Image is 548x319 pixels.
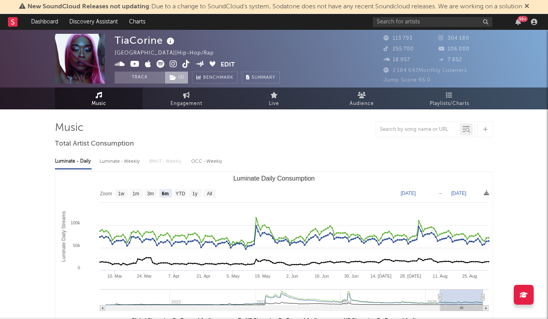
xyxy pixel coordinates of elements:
[25,14,64,30] a: Dashboard
[137,274,152,278] text: 24. Mar
[203,73,233,83] span: Benchmark
[107,274,122,278] text: 10. Mar
[462,274,477,278] text: 25. Aug
[384,78,431,83] span: Jump Score: 65.0
[196,274,210,278] text: 21. Apr
[350,99,374,109] span: Audience
[192,72,238,84] a: Benchmark
[162,191,168,196] text: 6m
[384,47,414,52] span: 255 700
[227,274,240,278] text: 5. May
[164,72,188,84] span: ( 2 )
[27,4,149,10] span: New SoundCloud Releases not updating
[384,57,410,62] span: 18 957
[64,14,123,30] a: Discovery Assistant
[405,88,493,109] a: Playlists/Charts
[525,4,529,10] span: Dismiss
[118,191,125,196] text: 1w
[221,60,235,70] button: Edit
[170,99,202,109] span: Engagement
[100,155,141,168] div: Luminate - Weekly
[438,57,462,62] span: 7 852
[115,49,223,58] div: [GEOGRAPHIC_DATA] | Hip-Hop/Rap
[242,72,280,84] button: Summary
[400,274,421,278] text: 28. [DATE]
[430,99,469,109] span: Playlists/Charts
[370,274,391,278] text: 14. [DATE]
[315,274,329,278] text: 16. Jun
[376,126,460,133] input: Search by song name or URL
[61,211,67,262] text: Luminate Daily Streams
[165,72,188,84] button: (2)
[384,36,413,41] span: 113 793
[269,99,279,109] span: Live
[373,17,492,27] input: Search for artists
[27,4,522,10] span: : Due to a change to SoundCloud's system, Sodatone does not have any recent Soundcloud releases. ...
[147,191,154,196] text: 3m
[70,220,80,225] text: 100k
[230,88,318,109] a: Live
[73,243,80,248] text: 50k
[207,191,212,196] text: All
[438,47,470,52] span: 106 000
[100,191,112,196] text: Zoom
[401,191,416,196] text: [DATE]
[123,14,151,30] a: Charts
[438,36,469,41] span: 304 180
[55,88,143,109] a: Music
[252,76,275,80] span: Summary
[233,175,315,182] text: Luminate Daily Consumption
[191,155,223,168] div: OCC - Weekly
[78,265,80,270] text: 0
[515,19,521,25] button: 99+
[55,155,92,168] div: Luminate - Daily
[92,99,106,109] span: Music
[318,88,405,109] a: Audience
[168,274,180,278] text: 7. Apr
[115,72,164,84] button: Track
[115,34,176,47] div: TiaCorine
[384,68,467,73] span: 2 184 642 Monthly Listeners
[255,274,271,278] text: 19. May
[176,191,185,196] text: YTD
[451,191,466,196] text: [DATE]
[192,191,198,196] text: 1y
[438,191,442,196] text: →
[286,274,298,278] text: 2. Jun
[143,88,230,109] a: Engagement
[55,139,134,149] span: Total Artist Consumption
[344,274,358,278] text: 30. Jun
[518,16,528,22] div: 99 +
[133,191,139,196] text: 1m
[433,274,447,278] text: 11. Aug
